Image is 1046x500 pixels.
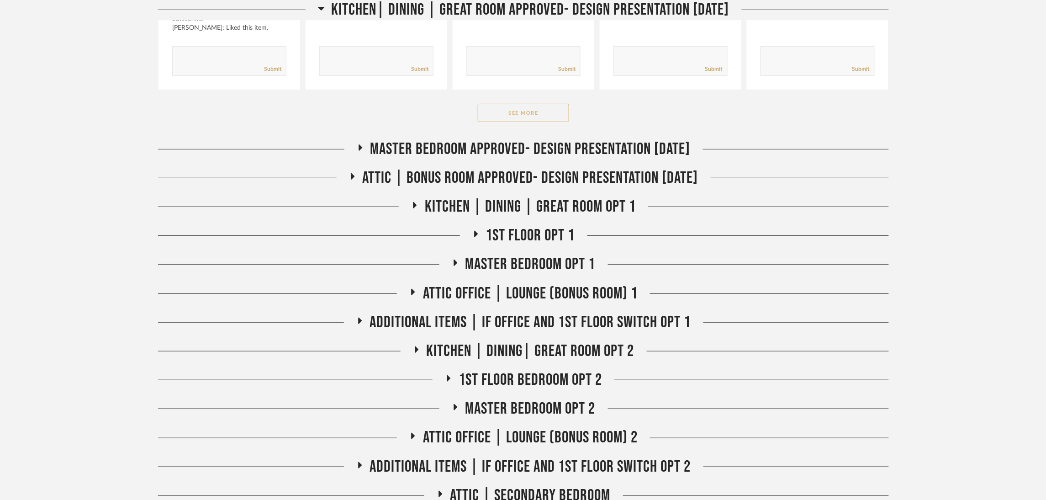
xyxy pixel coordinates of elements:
a: Submit [558,65,576,73]
span: Kitchen | Dining | Great Room Opt 1 [425,197,636,217]
span: 1st Floor Opt 1 [486,226,575,245]
span: Attic Office | Lounge (Bonus room) 2 [423,428,638,447]
a: Submit [705,65,723,73]
span: Attic Office | Lounge (Bonus room) 1 [423,284,638,303]
span: Attic | Bonus room Approved- Design Presentation [DATE] [363,168,698,188]
button: See More [478,104,569,122]
span: 1st Floor Bedroom Opt 2 [459,370,602,390]
a: Submit [264,65,281,73]
div: [PERSON_NAME]: Liked this item. [172,23,286,32]
span: Additional items | if office and 1st floor switch opt 2 [370,457,691,477]
a: Submit [411,65,428,73]
span: Kitchen | Dining| Great Room opt 2 [427,341,634,361]
span: Master Bedroom Opt 2 [465,399,596,419]
span: Master bedroom Approved- Design Presentation [DATE] [370,139,691,159]
a: Submit [852,65,870,73]
span: Additional items | if office and 1st floor switch opt 1 [370,313,691,332]
span: Master Bedroom Opt 1 [465,255,596,274]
